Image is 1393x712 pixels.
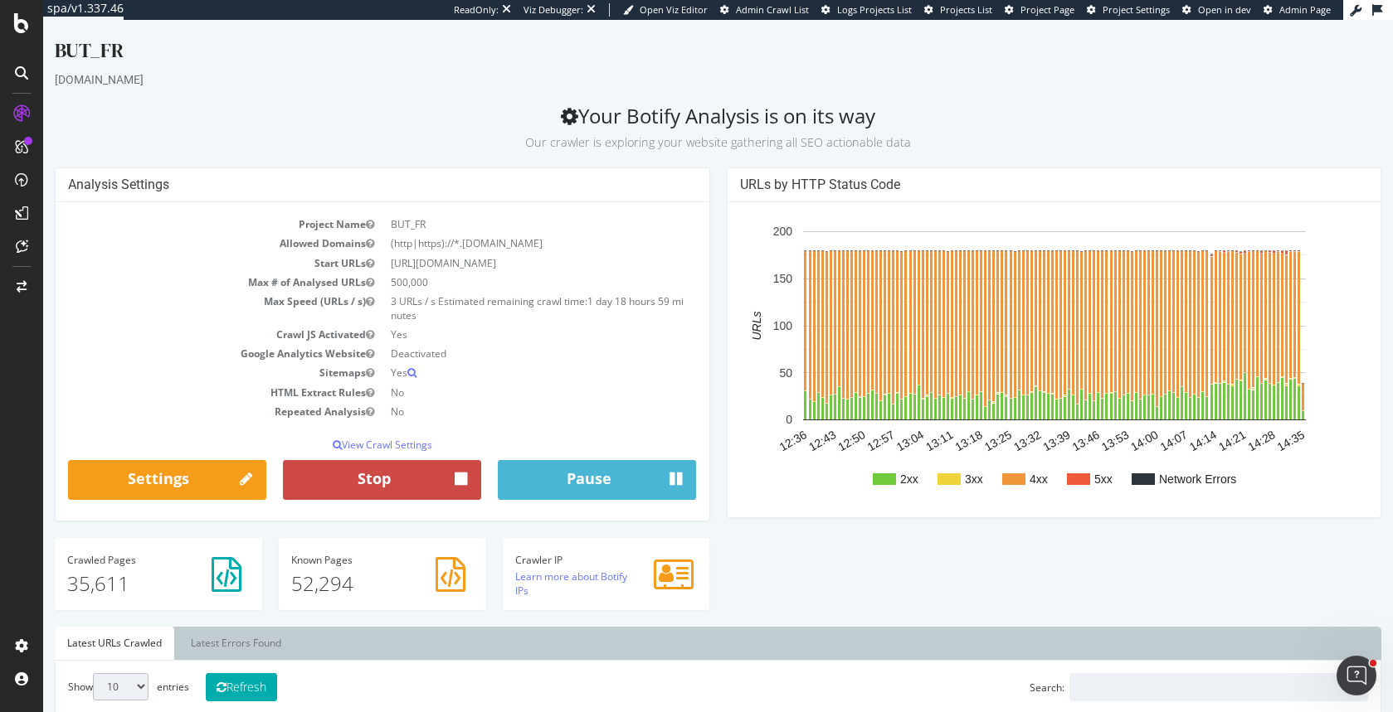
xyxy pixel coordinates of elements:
button: Refresh [163,653,234,681]
td: Crawl JS Activated [25,305,339,324]
p: 35,611 [24,550,207,578]
td: Deactivated [339,324,654,343]
text: 12:36 [733,408,766,433]
td: Start URLs [25,234,339,253]
td: Max # of Analysed URLs [25,253,339,272]
td: BUT_FR [339,195,654,214]
a: Admin Crawl List [720,3,809,17]
a: Open Viz Editor [623,3,708,17]
input: Search: [1026,653,1325,681]
text: 13:53 [1055,408,1088,433]
span: 1 day 18 hours 59 minutes [348,274,640,303]
text: URLs [706,292,719,321]
text: 12:57 [821,408,854,433]
div: Viz Debugger: [524,3,583,17]
td: [URL][DOMAIN_NAME] [339,234,654,253]
a: Admin Page [1264,3,1331,17]
p: View Crawl Settings [25,418,654,432]
text: 13:04 [850,408,883,433]
button: Stop [240,440,438,480]
div: [DOMAIN_NAME] [12,51,1338,68]
a: Latest Errors Found [135,607,251,640]
button: Pause [455,440,653,480]
a: Projects List [924,3,992,17]
text: Network Errors [1116,453,1193,466]
text: 14:07 [1114,408,1147,433]
text: 14:28 [1202,408,1235,433]
td: Google Analytics Website [25,324,339,343]
a: Learn more about Botify IPs [472,550,584,578]
label: Show entries [25,653,146,681]
h4: Crawler IP [472,535,655,545]
td: No [339,363,654,382]
span: Open Viz Editor [640,3,708,16]
td: Sitemaps [25,343,339,362]
h4: URLs by HTTP Status Code [697,157,1326,173]
text: 14:21 [1172,408,1205,433]
td: (http|https)://*.[DOMAIN_NAME] [339,214,654,233]
span: Projects List [940,3,992,16]
a: Logs Projects List [821,3,912,17]
text: 13:46 [1026,408,1059,433]
text: 4xx [986,453,1005,466]
text: 13:25 [938,408,971,433]
text: 13:18 [909,408,942,433]
span: Project Settings [1103,3,1170,16]
svg: A chart. [697,195,1326,485]
td: Allowed Domains [25,214,339,233]
text: 14:35 [1231,408,1264,433]
p: 52,294 [248,550,431,578]
text: 3xx [922,453,940,466]
td: 500,000 [339,253,654,272]
text: 5xx [1051,453,1069,466]
text: 13:11 [880,408,913,433]
text: 14:14 [1143,408,1176,433]
label: Search: [986,653,1325,681]
h4: Pages Known [248,535,431,545]
td: Repeated Analysis [25,382,339,401]
td: Yes [339,343,654,362]
a: Project Page [1005,3,1074,17]
a: Settings [25,440,223,480]
span: Project Page [1020,3,1074,16]
a: Open in dev [1182,3,1251,17]
h4: Pages Crawled [24,535,207,545]
span: Admin Crawl List [736,3,809,16]
select: Showentries [50,653,105,681]
text: 13:32 [967,408,1000,433]
div: ReadOnly: [454,3,499,17]
text: 0 [743,394,749,407]
a: Project Settings [1087,3,1170,17]
text: 13:39 [997,408,1030,433]
text: 100 [729,299,749,312]
td: HTML Extract Rules [25,363,339,382]
text: 200 [729,206,749,219]
text: 2xx [857,453,875,466]
td: Project Name [25,195,339,214]
text: 12:50 [792,408,825,433]
h2: Your Botify Analysis is on its way [12,85,1338,131]
iframe: Intercom live chat [1337,656,1376,695]
td: 3 URLs / s Estimated remaining crawl time: [339,272,654,305]
span: Open in dev [1198,3,1251,16]
text: 150 [729,252,749,265]
text: 50 [736,346,749,360]
text: 14:00 [1085,408,1118,433]
td: No [339,382,654,401]
span: Logs Projects List [837,3,912,16]
a: Latest URLs Crawled [12,607,131,640]
text: 12:43 [762,408,795,433]
small: Our crawler is exploring your website gathering all SEO actionable data [482,114,868,130]
h4: Analysis Settings [25,157,654,173]
td: Max Speed (URLs / s) [25,272,339,305]
span: Admin Page [1279,3,1331,16]
td: Yes [339,305,654,324]
div: BUT_FR [12,17,1338,51]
